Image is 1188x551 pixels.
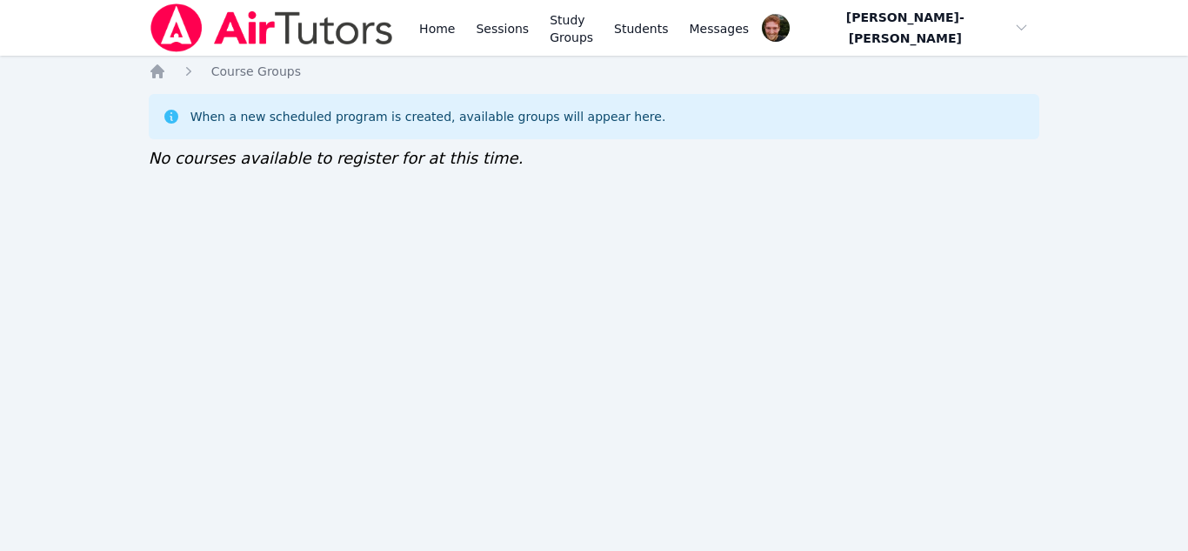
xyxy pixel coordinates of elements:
div: When a new scheduled program is created, available groups will appear here. [190,108,666,125]
a: Course Groups [211,63,301,80]
img: Air Tutors [149,3,395,52]
span: No courses available to register for at this time. [149,149,524,167]
span: Course Groups [211,64,301,78]
span: Messages [690,20,750,37]
nav: Breadcrumb [149,63,1040,80]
